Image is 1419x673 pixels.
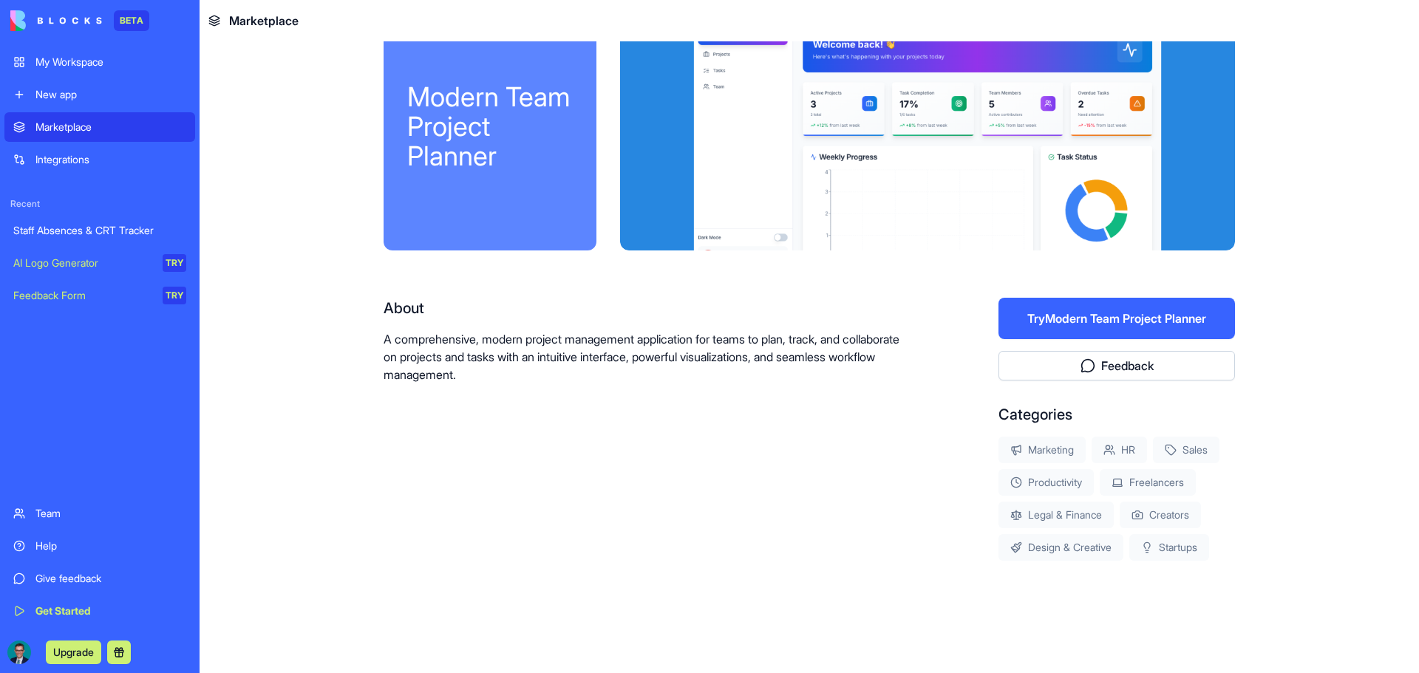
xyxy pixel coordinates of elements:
a: Marketplace [4,112,195,142]
div: New app [35,87,186,102]
img: ACg8ocIWlyrQpyC9rYw-i5p2BYllzGazdWR06BEnwygcaoTbuhncZJth=s96-c [7,640,31,664]
div: Staff Absences & CRT Tracker [13,223,186,238]
img: logo [10,10,102,31]
div: TRY [163,254,186,272]
p: A comprehensive, modern project management application for teams to plan, track, and collaborate ... [384,330,904,383]
div: Give feedback [35,571,186,586]
div: TRY [163,287,186,304]
a: Help [4,531,195,561]
a: BETA [10,10,149,31]
a: Integrations [4,145,195,174]
div: BETA [114,10,149,31]
a: Give feedback [4,564,195,593]
div: AI Logo Generator [13,256,152,270]
a: Staff Absences & CRT Tracker [4,216,195,245]
div: HR [1092,437,1147,463]
a: Team [4,499,195,528]
div: Modern Team Project Planner [407,82,573,171]
a: Upgrade [46,644,101,659]
span: Recent [4,198,195,210]
a: AI Logo GeneratorTRY [4,248,195,278]
div: My Workspace [35,55,186,69]
div: Marketing [998,437,1086,463]
a: Feedback FormTRY [4,281,195,310]
div: Startups [1129,534,1209,561]
button: Feedback [998,351,1235,380]
a: New app [4,80,195,109]
div: Freelancers [1100,469,1196,496]
a: Get Started [4,596,195,626]
div: Team [35,506,186,521]
div: Creators [1120,502,1201,528]
span: Marketplace [229,12,299,30]
div: Productivity [998,469,1094,496]
div: Design & Creative [998,534,1123,561]
div: Feedback Form [13,288,152,303]
div: Help [35,539,186,553]
div: Categories [998,404,1235,425]
button: TryModern Team Project Planner [998,298,1235,339]
div: About [384,298,904,318]
div: Integrations [35,152,186,167]
div: Legal & Finance [998,502,1114,528]
button: Upgrade [46,640,101,664]
div: Marketplace [35,120,186,134]
a: My Workspace [4,47,195,77]
div: Sales [1153,437,1219,463]
div: Get Started [35,604,186,618]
